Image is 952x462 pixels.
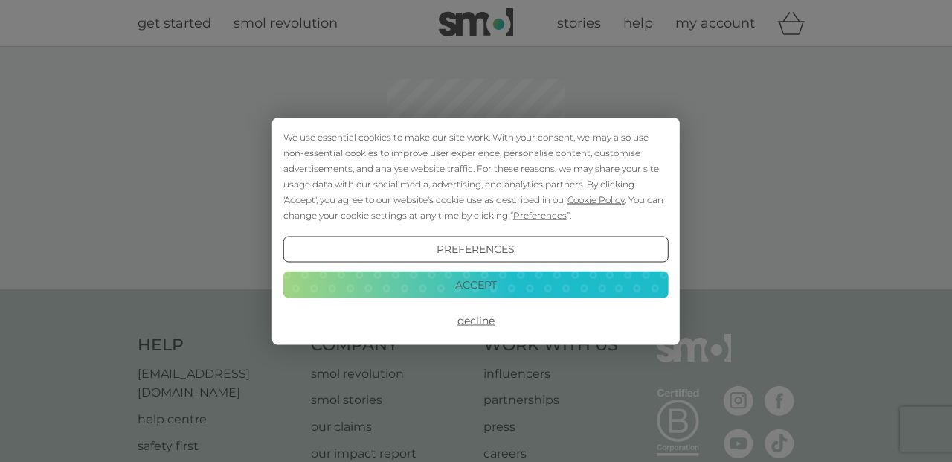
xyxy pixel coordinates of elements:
[283,129,669,222] div: We use essential cookies to make our site work. With your consent, we may also use non-essential ...
[283,272,669,298] button: Accept
[283,236,669,263] button: Preferences
[513,209,567,220] span: Preferences
[272,118,680,344] div: Cookie Consent Prompt
[283,307,669,334] button: Decline
[567,193,625,205] span: Cookie Policy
